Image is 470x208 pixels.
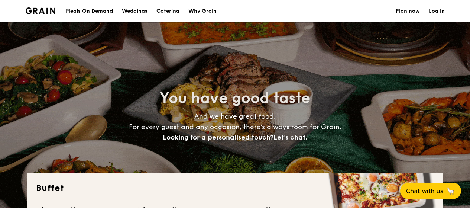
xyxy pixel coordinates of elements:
a: Logotype [26,7,56,14]
button: Chat with us🦙 [400,183,461,199]
span: Looking for a personalised touch? [163,133,273,141]
span: Chat with us [406,188,443,195]
span: 🦙 [446,187,455,195]
img: Grain [26,7,56,14]
h2: Buffet [36,182,434,194]
span: Let's chat. [273,133,307,141]
span: You have good taste [160,89,310,107]
span: And we have great food. For every guest and any occasion, there’s always room for Grain. [129,112,341,141]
